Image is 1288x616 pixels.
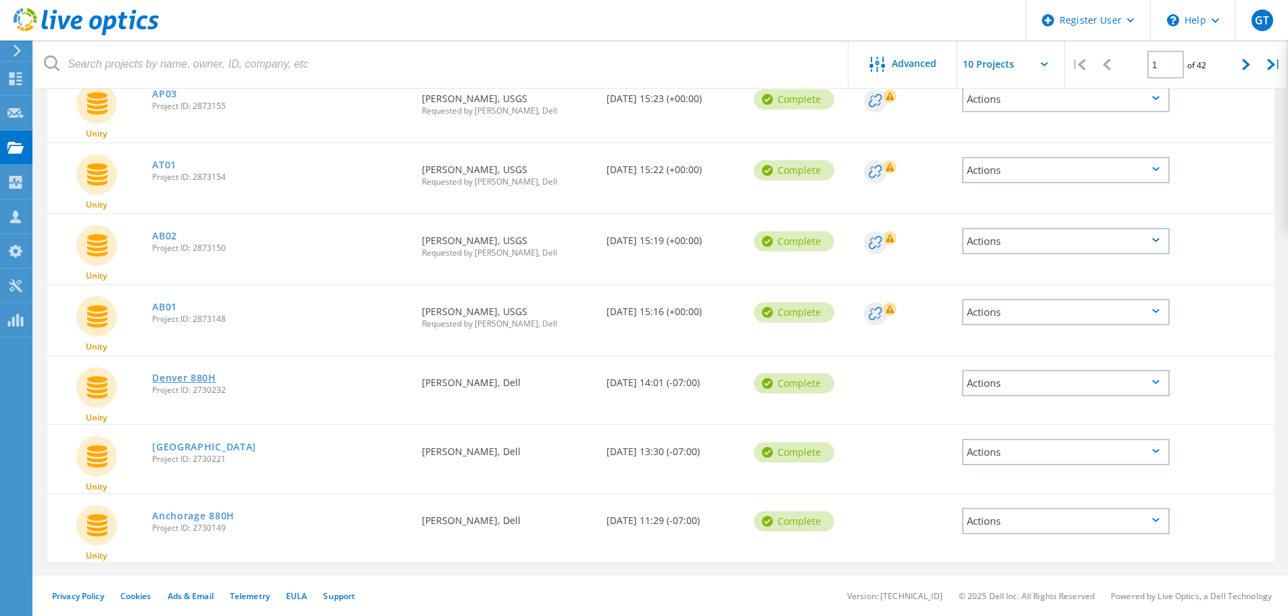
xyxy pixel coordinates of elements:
[152,511,235,521] a: Anchorage 880H
[962,299,1170,325] div: Actions
[86,552,107,560] span: Unity
[600,143,747,188] div: [DATE] 15:22 (+00:00)
[152,455,408,463] span: Project ID: 2730221
[152,302,177,312] a: AB01
[415,494,599,539] div: [PERSON_NAME], Dell
[847,590,943,602] li: Version: [TECHNICAL_ID]
[415,356,599,401] div: [PERSON_NAME], Dell
[323,590,355,602] a: Support
[168,590,214,602] a: Ads & Email
[152,244,408,252] span: Project ID: 2873150
[1111,590,1272,602] li: Powered by Live Optics, a Dell Technology
[754,442,834,463] div: Complete
[754,373,834,394] div: Complete
[962,228,1170,254] div: Actions
[422,178,592,186] span: Requested by [PERSON_NAME], Dell
[86,483,107,491] span: Unity
[754,89,834,110] div: Complete
[754,160,834,181] div: Complete
[892,59,936,68] span: Advanced
[152,442,256,452] a: [GEOGRAPHIC_DATA]
[415,214,599,270] div: [PERSON_NAME], USGS
[1167,14,1179,26] svg: \n
[86,414,107,422] span: Unity
[1065,41,1093,89] div: |
[754,231,834,252] div: Complete
[152,173,408,181] span: Project ID: 2873154
[14,28,159,38] a: Live Optics Dashboard
[286,590,307,602] a: EULA
[152,231,177,241] a: AB02
[600,356,747,401] div: [DATE] 14:01 (-07:00)
[152,373,216,383] a: Denver 880H
[962,508,1170,534] div: Actions
[754,511,834,531] div: Complete
[754,302,834,323] div: Complete
[600,494,747,539] div: [DATE] 11:29 (-07:00)
[962,370,1170,396] div: Actions
[962,86,1170,112] div: Actions
[959,590,1095,602] li: © 2025 Dell Inc. All Rights Reserved
[152,89,177,99] a: AP03
[86,343,107,351] span: Unity
[86,130,107,138] span: Unity
[230,590,270,602] a: Telemetry
[152,102,408,110] span: Project ID: 2873155
[86,272,107,280] span: Unity
[86,201,107,209] span: Unity
[152,315,408,323] span: Project ID: 2873148
[600,72,747,117] div: [DATE] 15:23 (+00:00)
[600,425,747,470] div: [DATE] 13:30 (-07:00)
[34,41,849,88] input: Search projects by name, owner, ID, company, etc
[120,590,151,602] a: Cookies
[422,107,592,115] span: Requested by [PERSON_NAME], Dell
[152,160,176,170] a: AT01
[152,524,408,532] span: Project ID: 2730149
[415,425,599,470] div: [PERSON_NAME], Dell
[152,386,408,394] span: Project ID: 2730232
[415,285,599,341] div: [PERSON_NAME], USGS
[600,214,747,259] div: [DATE] 15:19 (+00:00)
[422,320,592,328] span: Requested by [PERSON_NAME], Dell
[962,157,1170,183] div: Actions
[1260,41,1288,89] div: |
[52,590,104,602] a: Privacy Policy
[415,72,599,128] div: [PERSON_NAME], USGS
[1187,60,1206,71] span: of 42
[422,249,592,257] span: Requested by [PERSON_NAME], Dell
[962,439,1170,465] div: Actions
[415,143,599,199] div: [PERSON_NAME], USGS
[600,285,747,330] div: [DATE] 15:16 (+00:00)
[1255,15,1269,26] span: GT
